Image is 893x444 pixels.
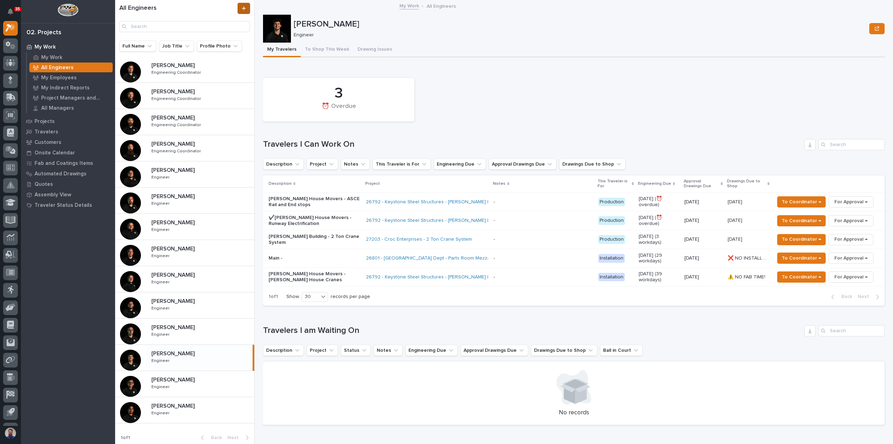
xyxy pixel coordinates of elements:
[27,103,115,113] a: All Managers
[684,255,722,261] p: [DATE]
[826,293,855,300] button: Back
[151,297,196,305] p: [PERSON_NAME]
[151,226,171,232] p: Engineer
[151,218,196,226] p: [PERSON_NAME]
[684,236,722,242] p: [DATE]
[777,215,826,226] button: To Coordinator →
[41,95,110,101] p: Project Managers and Engineers
[35,150,75,156] p: Onsite Calendar
[151,121,202,128] p: Engineering Coordinator
[494,236,495,242] div: -
[834,217,868,225] span: For Approval →
[21,179,115,189] a: Quotes
[263,268,885,286] tr: [PERSON_NAME] House Movers - [PERSON_NAME] House Cranes26792 - Keystone Steel Structures - [PERSO...
[58,3,78,16] img: Workspace Logo
[639,215,679,227] p: [DATE] (⏰ overdue)
[115,397,254,423] a: [PERSON_NAME][PERSON_NAME] EngineerEngineer
[373,159,431,170] button: This Traveler is For
[782,235,821,243] span: To Coordinator →
[151,331,171,337] p: Engineer
[151,305,171,311] p: Engineer
[782,198,821,206] span: To Coordinator →
[115,135,254,161] a: [PERSON_NAME][PERSON_NAME] Engineering CoordinatorEngineering Coordinator
[151,69,202,75] p: Engineering Coordinator
[727,177,766,190] p: Drawings Due to Shop
[834,273,868,281] span: For Approval →
[269,215,360,227] p: ✔️[PERSON_NAME] House Movers - Runway Electrification
[294,32,864,38] p: Engineer
[684,218,722,224] p: [DATE]
[275,85,403,102] div: 3
[263,159,304,170] button: Description
[119,5,236,12] h1: All Engineers
[494,218,495,224] div: -
[728,273,767,280] p: ⚠️ NO FAB TIME!
[782,217,821,225] span: To Coordinator →
[834,254,868,262] span: For Approval →
[263,43,301,57] button: My Travelers
[151,95,202,101] p: Engineering Coordinator
[151,113,196,121] p: [PERSON_NAME]
[21,147,115,158] a: Onsite Calendar
[598,177,630,190] p: This Traveler is For
[639,196,679,208] p: [DATE] (⏰ overdue)
[777,196,826,208] button: To Coordinator →
[3,426,18,441] button: users-avatar
[275,103,403,117] div: ⏰ Overdue
[41,85,90,91] p: My Indirect Reports
[263,192,885,211] tr: [PERSON_NAME] House Movers - ASCE Rail and End stops26792 - Keystone Steel Structures - [PERSON_N...
[27,93,115,103] a: Project Managers and Engineers
[197,41,242,52] button: Profile Photo
[15,7,20,12] p: 35
[115,83,254,109] a: [PERSON_NAME][PERSON_NAME] Engineering CoordinatorEngineering Coordinator
[353,43,396,57] button: Drawing Issues
[828,196,873,208] button: For Approval →
[855,293,885,300] button: Next
[115,292,254,319] a: [PERSON_NAME][PERSON_NAME] EngineerEngineer
[35,44,56,50] p: My Work
[331,294,370,300] p: records per page
[41,75,77,81] p: My Employees
[639,234,679,246] p: [DATE] (3 workdays)
[227,435,243,441] span: Next
[151,357,171,363] p: Engineer
[119,21,250,32] input: Search
[341,159,370,170] button: Notes
[35,139,61,146] p: Customers
[21,158,115,168] a: Fab and Coatings Items
[207,435,222,441] span: Back
[27,73,115,82] a: My Employees
[21,137,115,147] a: Customers
[35,171,87,177] p: Automated Drawings
[115,319,254,345] a: [PERSON_NAME][PERSON_NAME] EngineerEngineer
[151,244,196,252] p: [PERSON_NAME]
[399,1,419,9] a: My Work
[9,8,18,20] div: Notifications35
[115,266,254,292] a: [PERSON_NAME][PERSON_NAME] EngineerEngineer
[21,200,115,210] a: Traveler Status Details
[531,345,597,356] button: Drawings Due to Shop
[341,345,371,356] button: Status
[159,41,194,52] button: Job Title
[151,147,202,154] p: Engineering Coordinator
[119,41,156,52] button: Full Name
[269,255,360,261] p: Main -
[366,255,546,261] a: 26801 - [GEOGRAPHIC_DATA] Dept - Parts Room Mezzanine and Stairs with Gate
[858,293,873,300] span: Next
[366,199,502,205] a: 26792 - Keystone Steel Structures - [PERSON_NAME] House
[35,192,71,198] p: Assembly View
[684,177,719,190] p: Approval Drawings Due
[782,273,821,281] span: To Coordinator →
[151,349,196,357] p: [PERSON_NAME]
[269,180,292,188] p: Description
[35,181,53,188] p: Quotes
[35,202,92,209] p: Traveler Status Details
[639,271,679,283] p: [DATE] (39 workdays)
[782,254,821,262] span: To Coordinator →
[151,375,196,383] p: [PERSON_NAME]
[21,116,115,126] a: Projects
[598,198,625,206] div: Production
[115,57,254,83] a: [PERSON_NAME][PERSON_NAME] Engineering CoordinatorEngineering Coordinator
[494,199,495,205] div: -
